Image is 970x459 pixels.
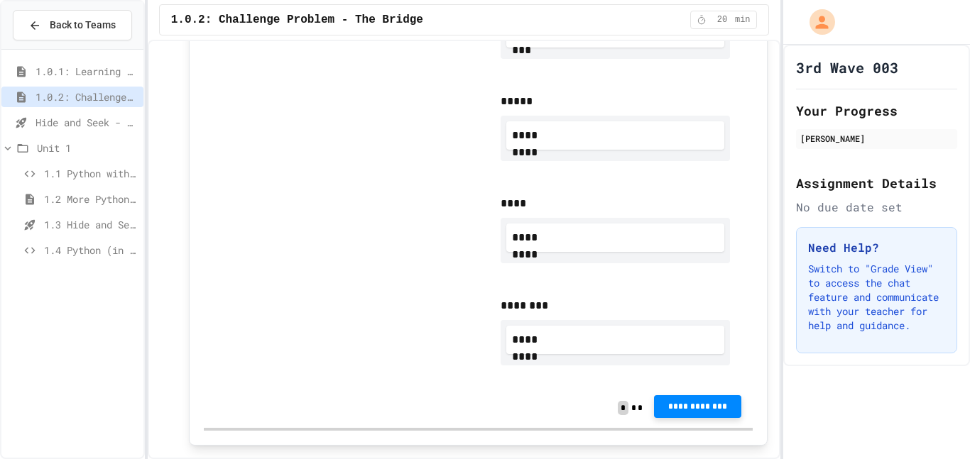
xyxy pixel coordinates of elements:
[800,132,953,145] div: [PERSON_NAME]
[796,199,957,216] div: No due date set
[44,166,138,181] span: 1.1 Python with Turtle
[796,101,957,121] h2: Your Progress
[44,192,138,206] span: 1.2 More Python (using Turtle)
[171,11,423,28] span: 1.0.2: Challenge Problem - The Bridge
[50,18,116,33] span: Back to Teams
[711,14,734,26] span: 20
[808,262,945,333] p: Switch to "Grade View" to access the chat feature and communicate with your teacher for help and ...
[44,217,138,232] span: 1.3 Hide and Seek
[36,89,138,104] span: 1.0.2: Challenge Problem - The Bridge
[795,6,839,38] div: My Account
[36,64,138,79] span: 1.0.1: Learning to Solve Hard Problems
[796,57,898,77] h1: 3rd Wave 003
[36,115,138,130] span: Hide and Seek - SUB
[44,243,138,258] span: 1.4 Python (in Groups)
[735,14,751,26] span: min
[37,140,138,155] span: Unit 1
[13,10,132,40] button: Back to Teams
[808,239,945,256] h3: Need Help?
[796,173,957,193] h2: Assignment Details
